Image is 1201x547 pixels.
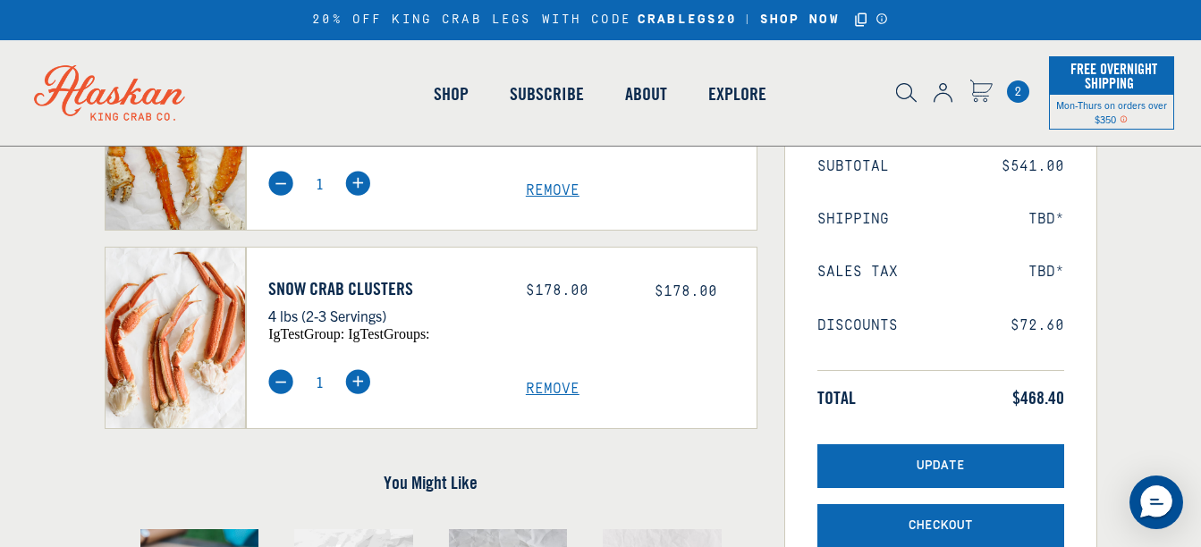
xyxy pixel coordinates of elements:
span: $72.60 [1011,317,1064,334]
span: $178.00 [655,283,717,299]
span: Sales Tax [817,264,898,281]
a: SHOP NOW [754,13,846,28]
img: plus [345,171,370,196]
div: 20% OFF KING CRAB LEGS WITH CODE | [312,10,888,30]
a: Subscribe [489,43,605,145]
a: Explore [688,43,787,145]
img: minus [268,171,293,196]
span: Free Overnight Shipping [1066,55,1157,97]
div: $178.00 [526,282,628,299]
img: Alaskan King Crab Co. logo [9,40,210,146]
span: 2 [1007,80,1029,103]
h4: You Might Like [105,472,757,493]
img: account [934,83,952,103]
a: Remove [526,381,757,398]
a: Announcement Bar Modal [875,13,889,25]
span: igTestGroup: [268,326,344,341]
a: Cart [969,80,993,105]
img: plus [345,369,370,394]
span: $468.40 [1012,387,1064,408]
a: Snow Crab Clusters [268,278,499,299]
div: Messenger Dummy Widget [1129,475,1183,529]
a: Cart [1007,80,1029,103]
span: Discounts [817,317,898,334]
p: 4 lbs (2-3 Servings) [268,304,499,327]
button: Update [817,444,1064,488]
span: $541.00 [1002,158,1064,175]
img: search [896,83,917,103]
img: Snow Crab Clusters - 4 lbs (2-3 Servings) [106,248,246,428]
a: Shop [413,43,489,145]
span: Total [817,387,856,408]
a: About [605,43,688,145]
span: Subtotal [817,158,889,175]
span: igTestGroups: [348,326,429,341]
strong: SHOP NOW [760,13,840,27]
img: minus [268,369,293,394]
span: Update [917,459,965,474]
span: Mon-Thurs on orders over $350 [1056,98,1167,125]
span: Shipping Notice Icon [1120,113,1128,125]
a: Remove [526,182,757,199]
span: Checkout [909,518,973,534]
strong: CRABLEGS20 [638,13,737,28]
span: Shipping [817,211,889,228]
